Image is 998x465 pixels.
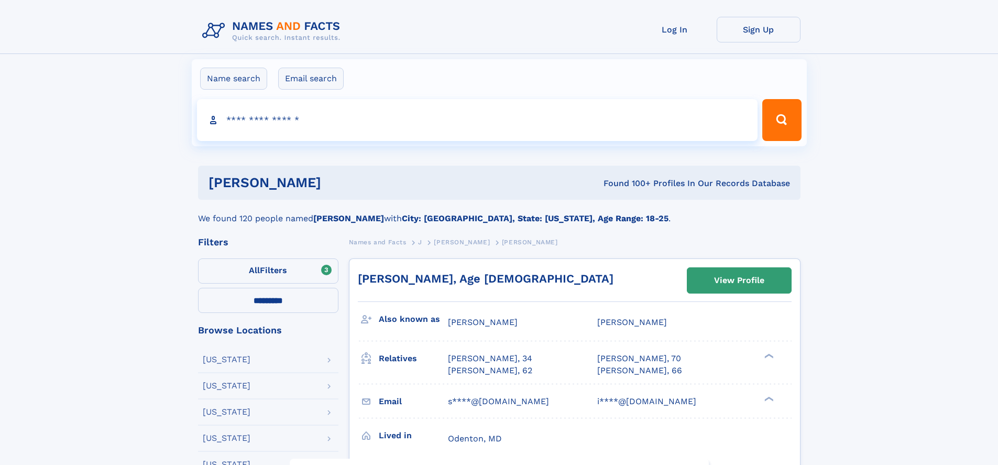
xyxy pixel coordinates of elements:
label: Name search [200,68,267,90]
span: All [249,265,260,275]
a: View Profile [687,268,791,293]
span: Odenton, MD [448,434,502,444]
div: View Profile [714,268,764,293]
span: [PERSON_NAME] [448,317,518,327]
div: We found 120 people named with . [198,200,800,225]
span: [PERSON_NAME] [502,239,558,246]
h3: Also known as [379,310,448,328]
a: [PERSON_NAME], 66 [597,365,682,376]
div: [US_STATE] [203,355,250,364]
a: [PERSON_NAME], Age [DEMOGRAPHIC_DATA] [358,272,613,285]
div: Filters [198,237,338,247]
span: J [418,239,422,246]
div: Found 100+ Profiles In Our Records Database [462,178,790,189]
span: [PERSON_NAME] [597,317,667,327]
a: Log In [633,17,717,42]
h3: Email [379,393,448,410]
a: [PERSON_NAME] [434,235,490,248]
h1: [PERSON_NAME] [209,176,463,189]
a: Sign Up [717,17,800,42]
label: Email search [278,68,344,90]
button: Search Button [762,99,801,141]
a: Names and Facts [349,235,407,248]
div: [US_STATE] [203,434,250,442]
img: Logo Names and Facts [198,17,349,45]
b: [PERSON_NAME] [313,213,384,223]
h3: Lived in [379,427,448,445]
b: City: [GEOGRAPHIC_DATA], State: [US_STATE], Age Range: 18-25 [402,213,668,223]
div: ❯ [762,395,774,402]
a: [PERSON_NAME], 62 [448,365,532,376]
div: [US_STATE] [203,382,250,390]
span: [PERSON_NAME] [434,239,490,246]
input: search input [197,99,758,141]
h3: Relatives [379,350,448,367]
a: [PERSON_NAME], 34 [448,353,532,364]
div: ❯ [762,353,774,360]
div: [US_STATE] [203,408,250,416]
label: Filters [198,258,338,284]
a: J [418,235,422,248]
div: Browse Locations [198,326,338,335]
a: [PERSON_NAME], 70 [597,353,681,364]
